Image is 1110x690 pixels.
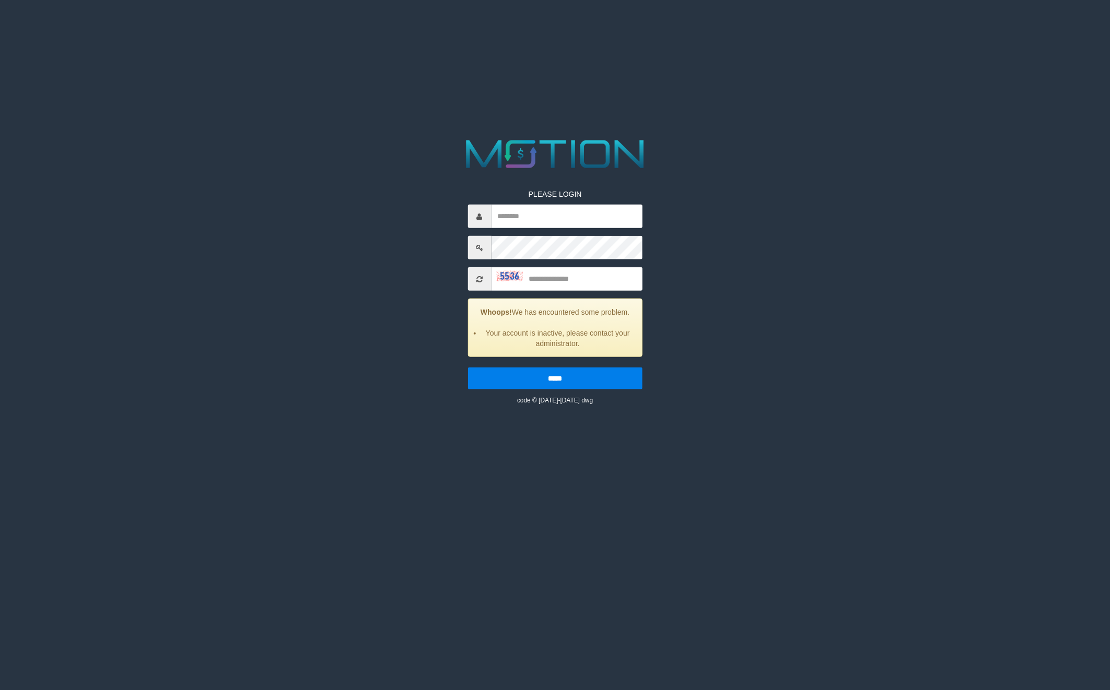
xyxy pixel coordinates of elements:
img: MOTION_logo.png [458,135,652,173]
strong: Whoops! [481,308,512,316]
div: We has encountered some problem. [468,299,642,357]
p: PLEASE LOGIN [468,189,642,199]
img: captcha [496,270,522,281]
li: Your account is inactive, please contact your administrator. [481,328,634,349]
small: code © [DATE]-[DATE] dwg [517,397,593,404]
